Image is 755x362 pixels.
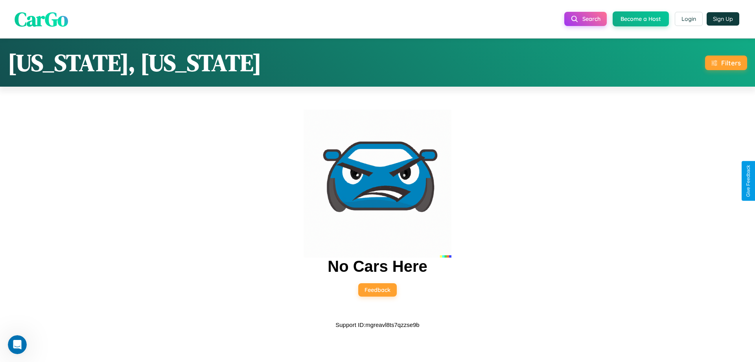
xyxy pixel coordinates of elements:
[358,283,397,297] button: Feedback
[335,319,419,330] p: Support ID: mgreavl8ts7qzzse9b
[721,59,741,67] div: Filters
[564,12,607,26] button: Search
[746,165,751,197] div: Give Feedback
[15,5,68,32] span: CarGo
[582,15,600,22] span: Search
[8,46,261,79] h1: [US_STATE], [US_STATE]
[675,12,703,26] button: Login
[705,56,747,70] button: Filters
[8,335,27,354] iframe: Intercom live chat
[328,258,427,275] h2: No Cars Here
[304,110,451,258] img: car
[613,11,669,26] button: Become a Host
[707,12,739,26] button: Sign Up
